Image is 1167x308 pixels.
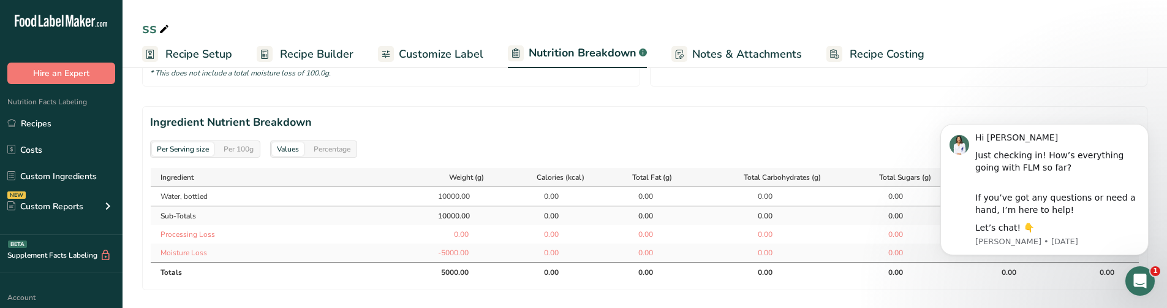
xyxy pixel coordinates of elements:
a: Notes & Attachments [671,40,802,68]
div: Per 100g [219,142,259,156]
div: ss [142,17,172,39]
span: Ingredient [161,172,194,183]
div: 0.00 [872,210,903,221]
div: -5000.00 [438,247,469,258]
div: 0.00 [742,229,772,240]
div: 0.00 [742,247,772,258]
div: 0.00 [438,229,469,240]
a: Nutrition Breakdown [508,39,647,69]
div: NEW [7,191,26,199]
div: 0.00 [872,267,903,278]
div: 0.00 [742,191,772,202]
td: Water, bottled [151,187,414,206]
span: Total Sugars (g) [879,172,931,183]
iframe: Intercom notifications message [922,106,1167,275]
a: Recipe Setup [142,40,232,68]
h2: Ingredient Nutrient Breakdown [150,114,1139,131]
div: Percentage [309,142,355,156]
span: Recipe Builder [280,46,353,63]
a: Recipe Builder [257,40,353,68]
div: 0.00 [872,191,903,202]
div: Values [272,142,304,156]
span: 1 [1150,266,1160,276]
span: Nutrition Breakdown [529,45,636,61]
span: Customize Label [399,46,483,63]
th: Totals [151,262,414,282]
div: 0.00 [872,247,903,258]
div: 0.00 [742,267,772,278]
div: 0.00 [528,229,559,240]
div: 0.00 [528,247,559,258]
div: Per Serving size [152,142,214,156]
div: 0.00 [528,210,559,221]
div: 0.00 [528,267,559,278]
iframe: Intercom live chat [1125,266,1155,296]
div: Custom Reports [7,200,83,213]
div: 10000.00 [438,210,469,221]
div: 10000.00 [438,191,469,202]
div: 0.00 [622,267,653,278]
td: Moisture Loss [151,244,414,262]
div: 0.00 [622,229,653,240]
div: 0.00 [622,210,653,221]
span: Recipe Setup [165,46,232,63]
button: Hire an Expert [7,63,115,84]
div: 0.00 [622,247,653,258]
div: 5000.00 [438,267,469,278]
div: BETA [8,241,27,248]
td: Processing Loss [151,225,414,244]
span: Weight (g) [449,172,484,183]
td: Sub-Totals [151,206,414,225]
a: Customize Label [378,40,483,68]
span: Total Fat (g) [632,172,672,183]
span: Calories (kcal) [537,172,584,183]
span: Notes & Attachments [692,46,802,63]
div: 0.00 [742,210,772,221]
span: Total Carbohydrates (g) [744,172,821,183]
div: * This does not include a total moisture loss of 100.0g. [150,67,632,79]
div: 0.00 [622,191,653,202]
a: Recipe Costing [826,40,924,68]
div: 0.00 [872,229,903,240]
span: Recipe Costing [850,46,924,63]
div: 0.00 [528,191,559,202]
